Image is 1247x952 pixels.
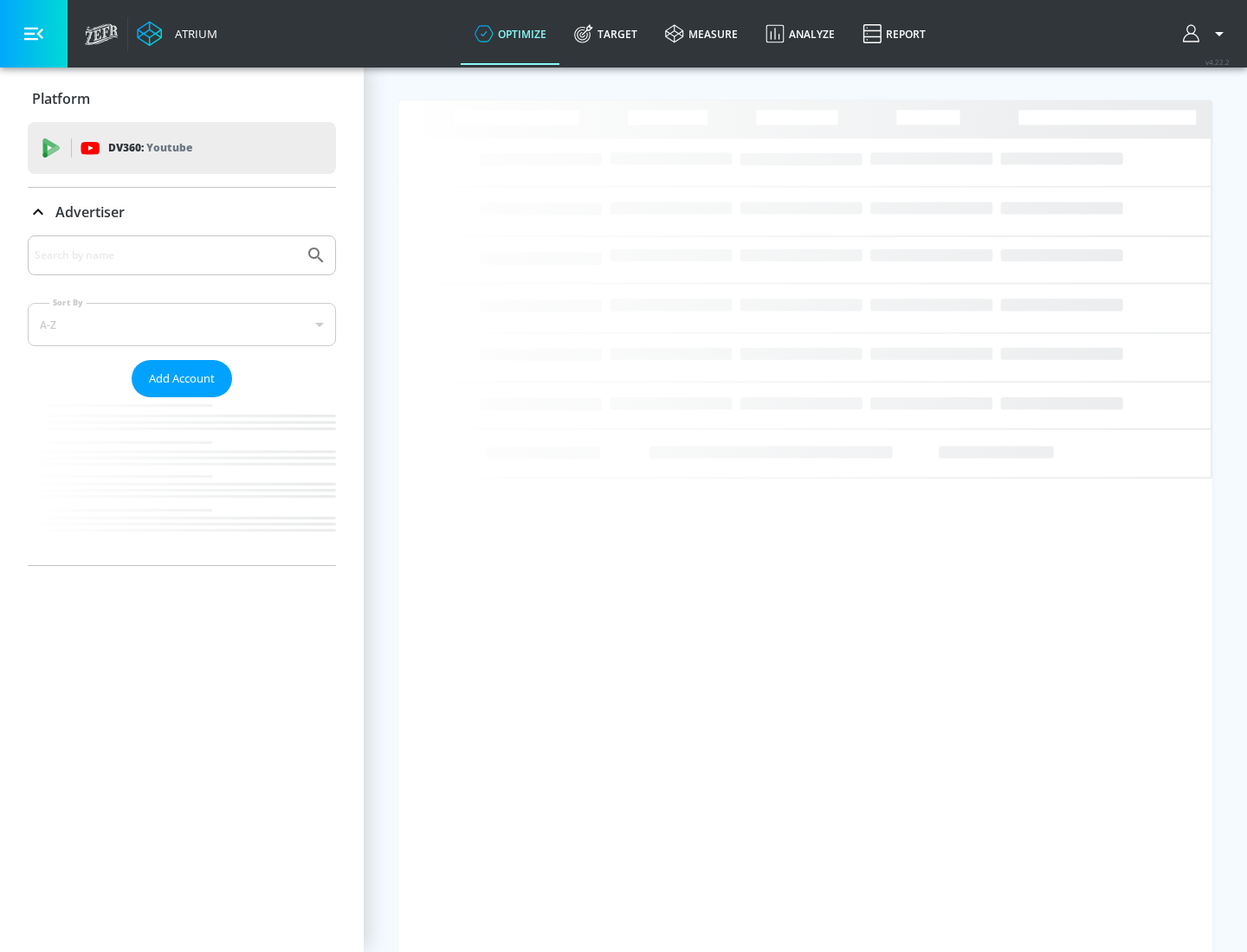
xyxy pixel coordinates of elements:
label: Sort By [49,297,87,308]
span: v 4.22.2 [1205,57,1230,67]
p: Platform [32,89,90,108]
div: Advertiser [28,188,336,236]
div: A-Z [28,303,336,346]
p: DV360: [108,138,192,158]
a: Target [560,3,651,65]
div: Platform [28,74,336,123]
a: optimize [461,3,560,65]
span: Add Account [149,369,215,389]
p: Advertiser [55,203,125,222]
input: Search by name [35,244,297,267]
nav: list of Advertiser [28,397,336,565]
a: Atrium [137,21,217,47]
div: Atrium [168,26,217,42]
a: Analyze [752,3,849,65]
a: measure [651,3,752,65]
div: Advertiser [28,235,336,565]
p: Youtube [146,138,192,157]
button: Add Account [132,360,232,397]
a: Report [849,3,940,65]
div: DV360: Youtube [28,122,336,174]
